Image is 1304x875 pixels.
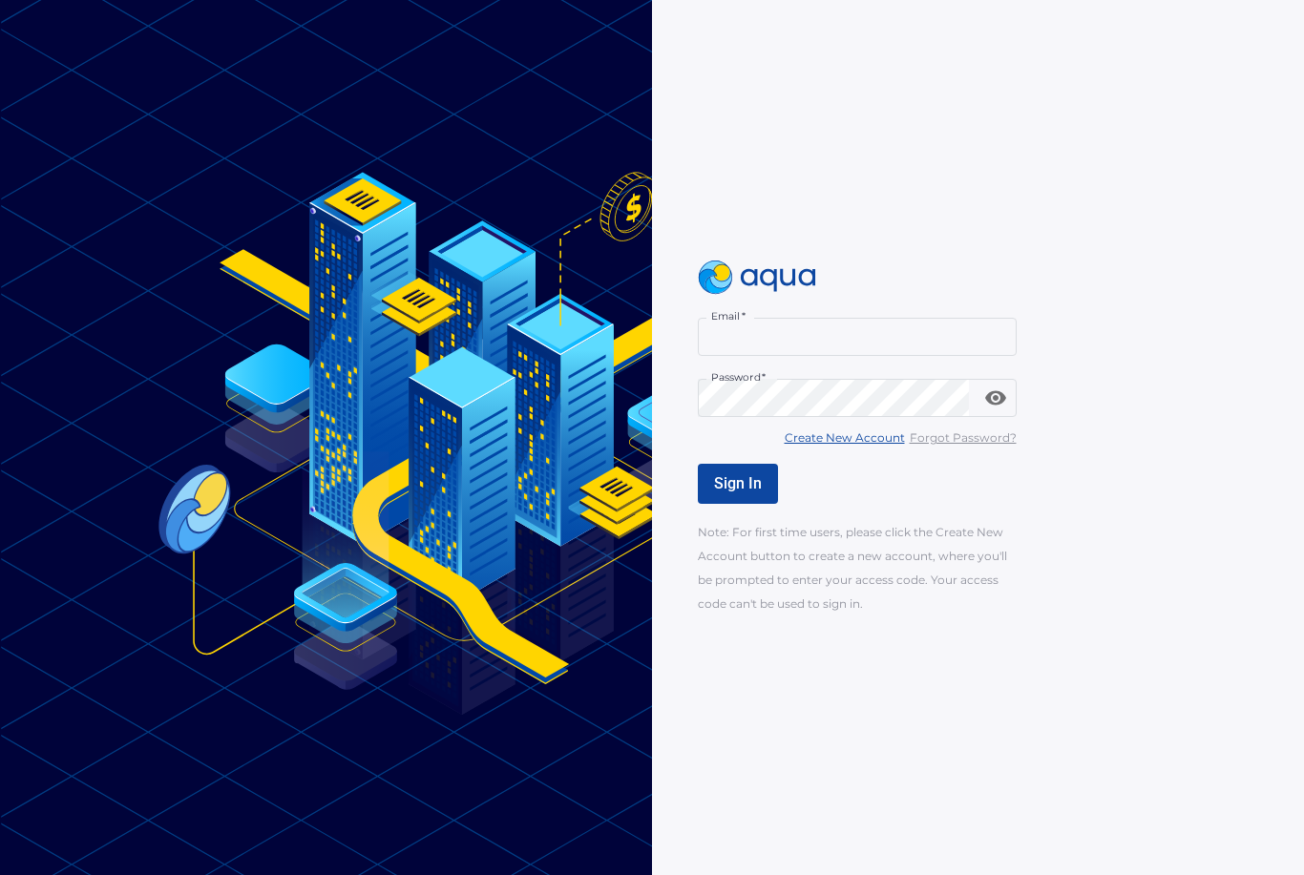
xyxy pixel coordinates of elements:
button: Sign In [698,464,778,504]
label: Password [711,370,766,385]
span: Note: For first time users, please click the Create New Account button to create a new account, w... [698,525,1007,611]
img: logo [698,260,816,295]
span: Sign In [714,474,762,492]
u: Forgot Password? [910,430,1017,445]
u: Create New Account [785,430,905,445]
label: Email [711,309,746,323]
button: toggle password visibility [977,379,1015,417]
